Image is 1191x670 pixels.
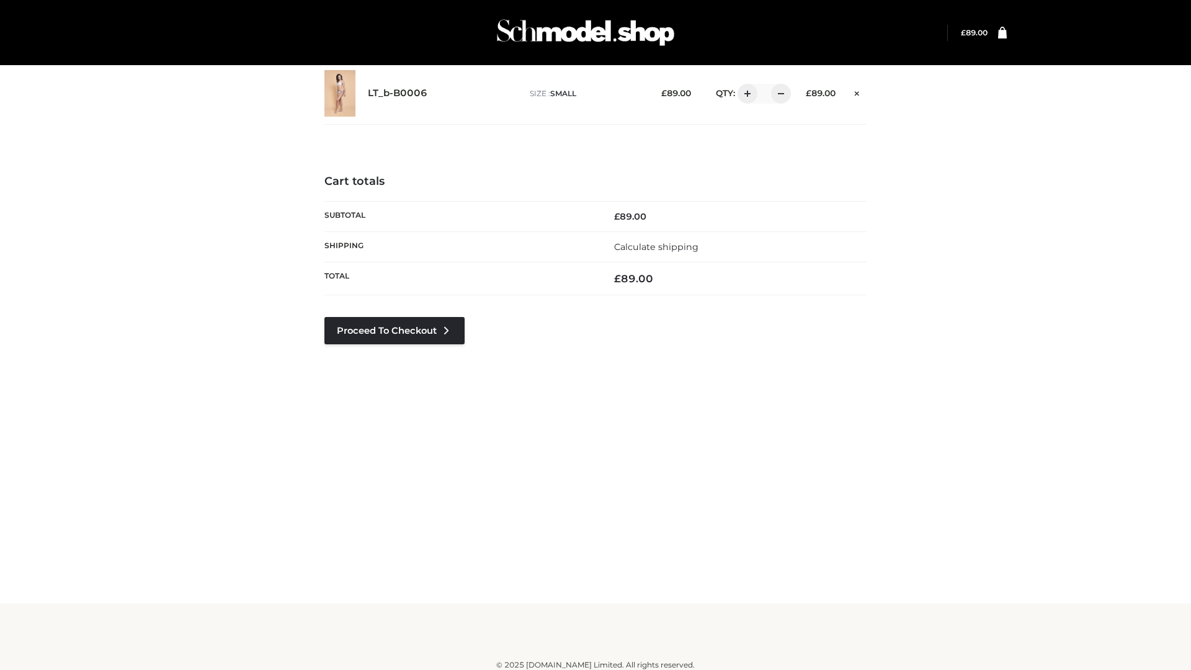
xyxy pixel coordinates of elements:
img: Schmodel Admin 964 [493,8,679,57]
span: SMALL [550,89,576,98]
bdi: 89.00 [614,211,646,222]
bdi: 89.00 [614,272,653,285]
a: Proceed to Checkout [324,317,465,344]
th: Subtotal [324,201,595,231]
bdi: 89.00 [806,88,836,98]
p: size : [530,88,642,99]
th: Shipping [324,231,595,262]
a: Calculate shipping [614,241,698,252]
bdi: 89.00 [961,28,988,37]
h4: Cart totals [324,175,867,189]
span: £ [661,88,667,98]
a: LT_b-B0006 [368,87,427,99]
img: LT_b-B0006 - SMALL [324,70,355,117]
div: QTY: [703,84,787,104]
span: £ [614,272,621,285]
a: £89.00 [961,28,988,37]
a: Remove this item [848,84,867,100]
span: £ [961,28,966,37]
bdi: 89.00 [661,88,691,98]
th: Total [324,262,595,295]
span: £ [614,211,620,222]
span: £ [806,88,811,98]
